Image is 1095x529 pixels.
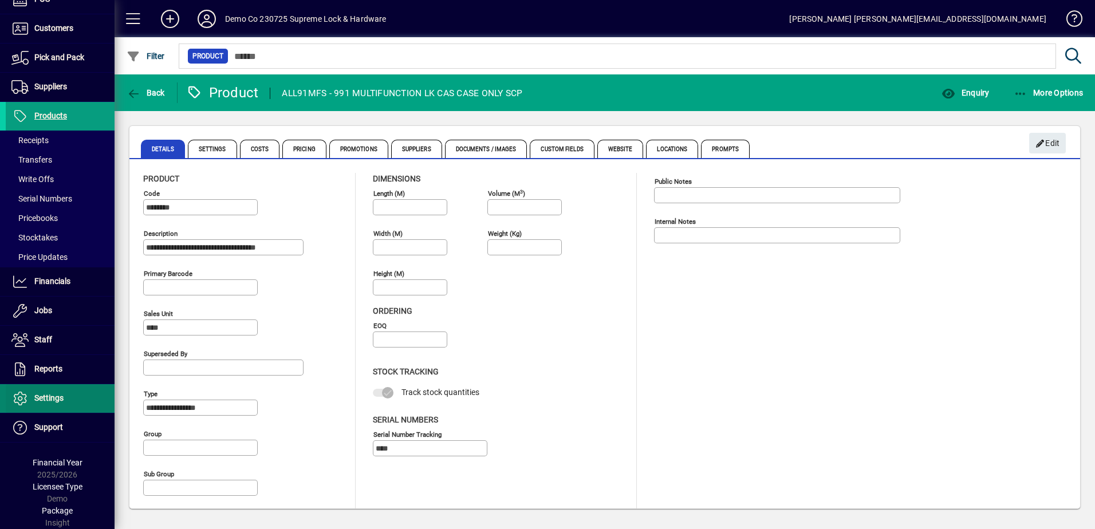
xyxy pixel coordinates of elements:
span: Locations [646,140,698,158]
span: Website [597,140,644,158]
button: Add [152,9,188,29]
a: Reports [6,355,115,384]
button: Profile [188,9,225,29]
sup: 3 [520,188,523,194]
mat-label: Code [144,190,160,198]
a: Serial Numbers [6,189,115,208]
a: Receipts [6,131,115,150]
span: Stock Tracking [373,367,439,376]
span: Financials [34,277,70,286]
span: Pricing [282,140,326,158]
mat-label: Height (m) [373,270,404,278]
span: Licensee Type [33,482,82,491]
div: ALL91MFS - 991 MULTIFUNCTION LK CAS CASE ONLY SCP [282,84,522,102]
mat-label: Internal Notes [655,218,696,226]
a: Settings [6,384,115,413]
a: Price Updates [6,247,115,267]
span: Enquiry [942,88,989,97]
span: Back [127,88,165,97]
a: Jobs [6,297,115,325]
a: Knowledge Base [1058,2,1081,40]
span: Write Offs [11,175,54,184]
mat-label: Serial Number tracking [373,430,442,438]
span: Costs [240,140,280,158]
span: Products [34,111,67,120]
span: Track stock quantities [401,388,479,397]
span: More Options [1014,88,1084,97]
mat-label: Volume (m ) [488,190,525,198]
span: Settings [34,393,64,402]
mat-label: Group [144,430,162,438]
div: Demo Co 230725 Supreme Lock & Hardware [225,10,387,28]
span: Staff [34,335,52,344]
a: Suppliers [6,73,115,101]
span: Settings [188,140,237,158]
span: Serial Numbers [11,194,72,203]
a: Support [6,413,115,442]
span: Stocktakes [11,233,58,242]
mat-label: Type [144,390,157,398]
mat-label: Sub group [144,470,174,478]
button: Enquiry [939,82,992,103]
app-page-header-button: Back [115,82,178,103]
span: Jobs [34,306,52,315]
span: Receipts [11,136,49,145]
span: Pricebooks [11,214,58,223]
span: Ordering [373,306,412,315]
span: Product [143,174,179,183]
a: Transfers [6,150,115,169]
span: Pick and Pack [34,53,84,62]
span: Serial Numbers [373,415,438,424]
span: Customers [34,23,73,33]
mat-label: Length (m) [373,190,405,198]
span: Custom Fields [530,140,594,158]
span: Financial Year [33,458,82,467]
span: Dimensions [373,174,420,183]
a: Pricebooks [6,208,115,228]
a: Customers [6,14,115,43]
span: Product [192,50,223,62]
mat-label: Description [144,230,178,238]
span: Suppliers [391,140,442,158]
span: Promotions [329,140,388,158]
mat-label: Sales unit [144,310,173,318]
div: [PERSON_NAME] [PERSON_NAME][EMAIL_ADDRESS][DOMAIN_NAME] [789,10,1046,28]
a: Stocktakes [6,228,115,247]
mat-label: Width (m) [373,230,403,238]
mat-label: Superseded by [144,350,187,358]
span: Details [141,140,185,158]
span: Documents / Images [445,140,527,158]
span: Filter [127,52,165,61]
button: More Options [1011,82,1086,103]
mat-label: EOQ [373,322,387,330]
button: Filter [124,46,168,66]
span: Reports [34,364,62,373]
a: Write Offs [6,169,115,189]
span: Prompts [701,140,750,158]
mat-label: Weight (Kg) [488,230,522,238]
span: Transfers [11,155,52,164]
mat-label: Public Notes [655,177,692,185]
button: Back [124,82,168,103]
a: Pick and Pack [6,44,115,72]
a: Staff [6,326,115,354]
span: Price Updates [11,252,68,262]
span: Support [34,423,63,432]
div: Product [186,84,259,102]
span: Package [42,506,73,515]
span: Edit [1035,134,1060,153]
button: Edit [1029,133,1066,153]
a: Financials [6,267,115,296]
mat-label: Primary barcode [144,270,192,278]
span: Suppliers [34,82,67,91]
